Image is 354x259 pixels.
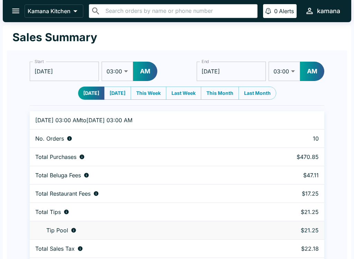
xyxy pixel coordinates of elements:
[133,62,157,81] button: AM
[35,172,81,179] p: Total Beluga Fees
[261,245,319,252] p: $22.18
[261,172,319,179] p: $47.11
[35,208,250,215] div: Combined individual and pooled tips
[35,59,44,64] label: Start
[300,62,324,81] button: AM
[35,190,91,197] p: Total Restaurant Fees
[35,153,76,160] p: Total Purchases
[197,62,266,81] input: Choose date, selected date is Sep 5, 2025
[202,59,209,64] label: End
[35,208,61,215] p: Total Tips
[35,172,250,179] div: Fees paid by diners to Beluga
[35,135,250,142] div: Number of orders placed
[35,153,250,160] div: Aggregate order subtotals
[78,87,104,100] button: [DATE]
[104,87,131,100] button: [DATE]
[7,2,25,20] button: open drawer
[261,135,319,142] p: 10
[30,62,99,81] input: Choose date, selected date is Sep 4, 2025
[302,3,343,18] button: kamana
[239,87,276,100] button: Last Month
[35,117,250,124] p: [DATE] 03:00 AM to [DATE] 03:00 AM
[35,227,250,234] div: Tips unclaimed by a waiter
[28,8,71,15] p: Kamana Kitchen
[279,8,294,15] p: Alerts
[35,245,75,252] p: Total Sales Tax
[201,87,239,100] button: This Month
[317,7,340,15] div: kamana
[274,8,278,15] p: 0
[261,190,319,197] p: $17.25
[35,135,64,142] p: No. Orders
[131,87,166,100] button: This Week
[25,5,83,18] button: Kamana Kitchen
[261,227,319,234] p: $21.25
[35,190,250,197] div: Fees paid by diners to restaurant
[261,153,319,160] p: $470.85
[261,208,319,215] p: $21.25
[35,245,250,252] div: Sales tax paid by diners
[166,87,201,100] button: Last Week
[46,227,68,234] p: Tip Pool
[103,6,254,16] input: Search orders by name or phone number
[12,30,97,44] h1: Sales Summary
